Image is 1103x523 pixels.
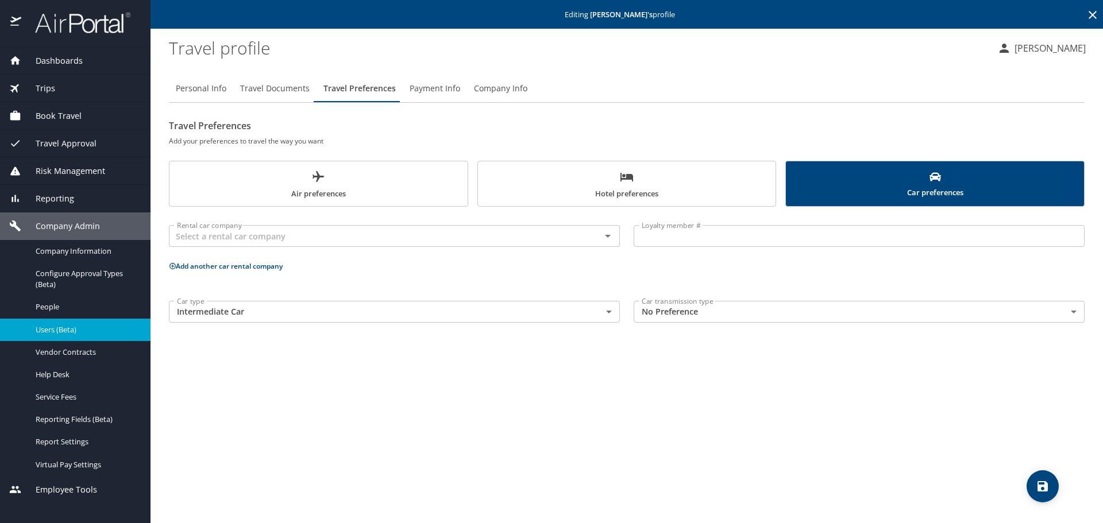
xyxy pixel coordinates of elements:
span: Car preferences [793,171,1077,199]
div: scrollable force tabs example [169,161,1085,207]
span: Company Admin [21,220,100,233]
span: Dashboards [21,55,83,67]
input: Select a rental car company [172,228,583,243]
span: Configure Approval Types (Beta) [36,268,137,290]
div: Profile [169,75,1085,102]
span: Company Info [474,82,527,96]
span: Personal Info [176,82,226,96]
span: Vendor Contracts [36,347,137,358]
span: Reporting [21,192,74,205]
button: save [1027,470,1059,502]
span: Service Fees [36,392,137,402]
span: Report Settings [36,436,137,447]
span: Virtual Pay Settings [36,459,137,470]
h6: Add your preferences to travel the way you want [169,135,1085,147]
span: Travel Documents [240,82,310,96]
div: Intermediate Car [169,301,620,323]
span: Payment Info [410,82,460,96]
span: Book Travel [21,110,82,122]
span: Users (Beta) [36,324,137,335]
span: Risk Management [21,165,105,177]
div: No Preference [634,301,1085,323]
img: icon-airportal.png [10,11,22,34]
button: [PERSON_NAME] [993,38,1090,59]
strong: [PERSON_NAME] 's [590,9,653,20]
h2: Travel Preferences [169,117,1085,135]
span: People [36,301,137,312]
span: Reporting Fields (Beta) [36,414,137,425]
span: Trips [21,82,55,95]
span: Help Desk [36,369,137,380]
span: Employee Tools [21,483,97,496]
span: Air preferences [176,170,461,200]
button: Open [600,228,616,244]
button: Add another car rental company [169,261,283,271]
img: airportal-logo.png [22,11,130,34]
h1: Travel profile [169,30,988,65]
span: Hotel preferences [485,170,769,200]
span: Travel Approval [21,137,97,150]
span: Travel Preferences [323,82,396,96]
p: [PERSON_NAME] [1011,41,1086,55]
p: Editing profile [154,11,1100,18]
span: Company Information [36,246,137,257]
